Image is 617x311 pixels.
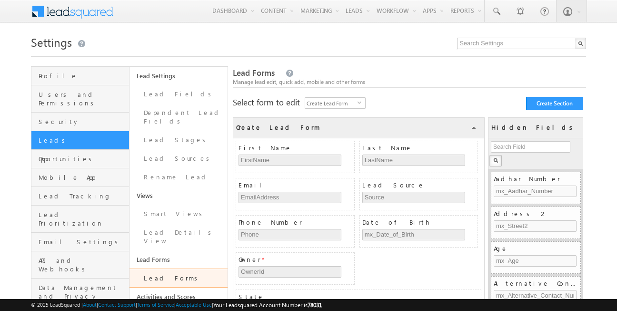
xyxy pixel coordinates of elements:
[129,67,228,85] a: Lead Settings
[31,131,129,150] a: Leads
[494,175,580,183] span: Aadhar Number
[129,269,228,288] a: Lead Forms
[31,233,129,251] a: Email Settings
[362,218,478,227] span: Date of Birth
[213,301,322,309] span: Your Leadsquared Account Number is
[31,187,129,206] a: Lead Tracking
[39,155,127,163] span: Opportunities
[362,144,478,152] span: Last Name
[39,192,127,200] span: Lead Tracking
[31,301,322,310] span: © 2025 LeadSquared | | | | |
[39,256,127,273] span: API and Webhooks
[239,144,354,152] span: First Name
[98,301,136,308] a: Contact Support
[362,181,478,189] span: Lead Source
[494,244,580,253] span: Age
[129,223,228,250] a: Lead Details View
[129,250,228,269] a: Lead Forms
[39,72,127,80] span: Profile
[471,125,477,131] a: COLLAPSE
[31,113,129,131] a: Security
[129,168,228,187] a: Rename Lead
[39,136,127,145] span: Leads
[129,85,228,104] a: Lead Fields
[129,131,228,149] a: Lead Stages
[358,100,365,104] span: select
[176,301,212,308] a: Acceptable Use
[31,251,129,279] a: API and Webhooks
[308,301,322,309] span: 78031
[31,34,72,50] span: Settings
[491,141,570,153] input: Search Field
[129,149,228,168] a: Lead Sources
[39,210,127,228] span: Lead Prioritization
[129,205,228,223] a: Smart Views
[83,301,97,308] a: About
[31,67,129,85] a: Profile
[494,209,580,218] span: Address 2
[493,158,498,163] img: Search
[137,301,174,308] a: Terms of Service
[31,206,129,233] a: Lead Prioritization
[457,38,586,49] input: Search Settings
[233,78,586,86] div: Manage lead edit, quick add, mobile and other forms
[31,150,129,168] a: Opportunities
[39,117,127,126] span: Security
[239,255,354,264] span: Owner
[239,292,481,301] span: State
[39,283,127,301] span: Data Management and Privacy
[39,173,127,182] span: Mobile App
[494,279,580,288] span: Alternative Contact Number
[305,98,358,108] span: Create Lead Form
[31,85,129,113] a: Users and Permissions
[129,288,228,306] a: Activities and Scores
[129,104,228,131] a: Dependent Lead Fields
[491,121,576,132] div: Hidden Fields
[233,97,366,107] div: Select form to edit
[31,279,129,306] a: Data Management and Privacy
[239,181,354,189] span: Email
[39,238,127,246] span: Email Settings
[31,168,129,187] a: Mobile App
[239,218,354,227] span: Phone Number
[39,90,127,107] span: Users and Permissions
[129,187,228,205] a: Views
[233,67,275,78] span: Lead Forms
[236,121,320,132] div: Create Lead Form
[526,97,583,110] button: Create Section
